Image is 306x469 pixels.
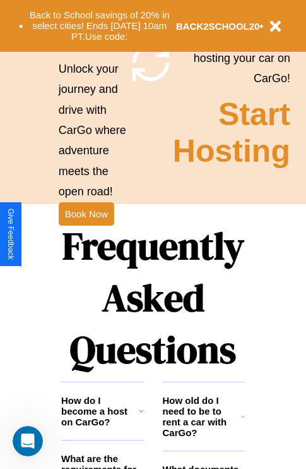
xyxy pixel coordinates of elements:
[59,59,129,202] p: Unlock your journey and drive with CarGo where adventure meets the open road!
[59,202,114,226] button: Book Now
[61,214,245,382] h1: Frequently Asked Questions
[61,395,139,427] h3: How do I become a host on CarGo?
[13,426,43,456] iframe: Intercom live chat
[6,209,15,260] div: Give Feedback
[163,395,242,438] h3: How old do I need to be to rent a car with CarGo?
[176,21,260,32] b: BACK2SCHOOL20
[173,96,290,169] h2: Start Hosting
[23,6,176,46] button: Back to School savings of 20% in select cities! Ends [DATE] 10am PT.Use code:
